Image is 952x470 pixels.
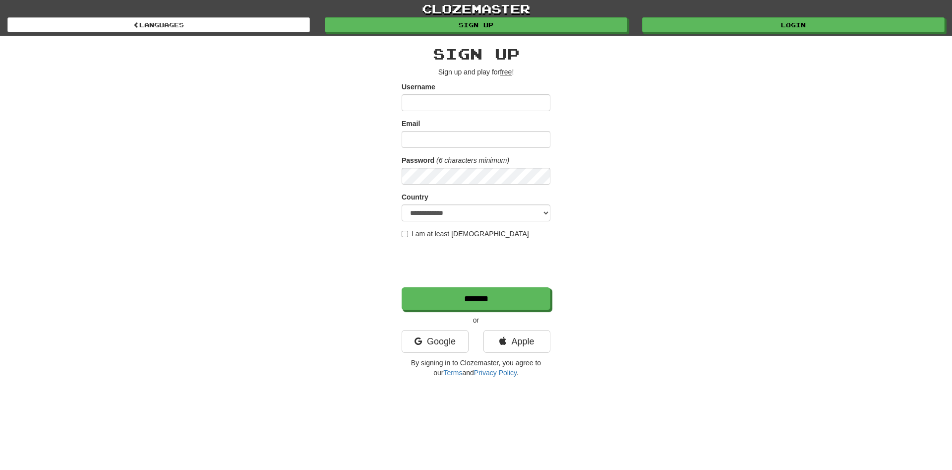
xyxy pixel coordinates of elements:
a: Privacy Policy [474,369,517,377]
label: Email [402,119,420,129]
p: By signing in to Clozemaster, you agree to our and . [402,358,550,378]
label: Password [402,155,434,165]
p: Sign up and play for ! [402,67,550,77]
label: Country [402,192,428,202]
u: free [500,68,512,76]
em: (6 characters minimum) [436,156,509,164]
input: I am at least [DEMOGRAPHIC_DATA] [402,231,408,237]
a: Google [402,330,469,353]
p: or [402,315,550,325]
a: Sign up [325,17,627,32]
iframe: reCAPTCHA [402,244,552,282]
h2: Sign up [402,46,550,62]
label: Username [402,82,435,92]
label: I am at least [DEMOGRAPHIC_DATA] [402,229,529,239]
a: Terms [443,369,462,377]
a: Apple [483,330,550,353]
a: Languages [7,17,310,32]
a: Login [642,17,945,32]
